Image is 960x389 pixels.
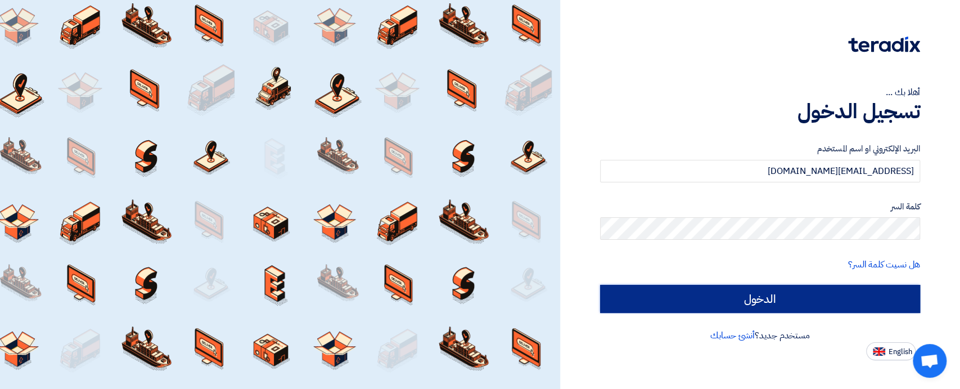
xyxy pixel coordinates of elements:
[873,347,885,356] img: en-US.png
[913,344,947,378] div: Open chat
[889,348,912,356] span: English
[866,342,916,360] button: English
[600,200,920,213] label: كلمة السر
[600,86,920,99] div: أهلا بك ...
[600,329,920,342] div: مستخدم جديد؟
[600,285,920,313] input: الدخول
[600,160,920,182] input: أدخل بريد العمل الإلكتروني او اسم المستخدم الخاص بك ...
[710,329,755,342] a: أنشئ حسابك
[600,142,920,155] label: البريد الإلكتروني او اسم المستخدم
[848,37,920,52] img: Teradix logo
[848,258,920,271] a: هل نسيت كلمة السر؟
[600,99,920,124] h1: تسجيل الدخول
